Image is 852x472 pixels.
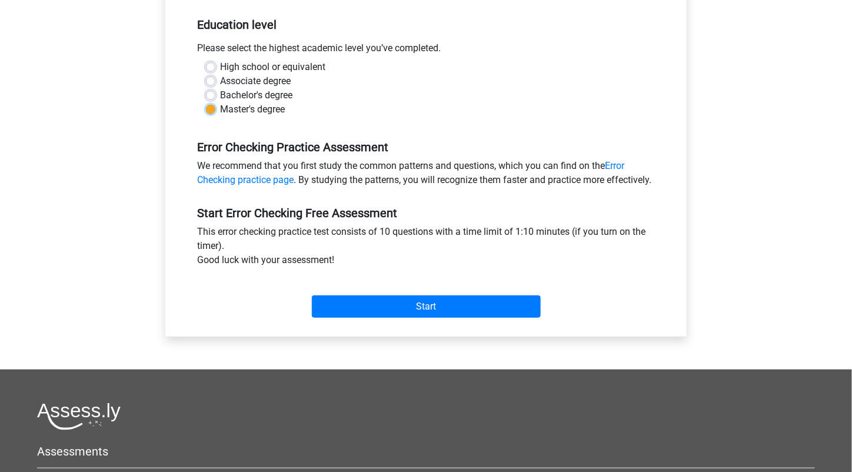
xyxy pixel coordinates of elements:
label: Associate degree [220,74,291,88]
label: High school or equivalent [220,60,325,74]
h5: Error Checking Practice Assessment [197,140,655,154]
h5: Assessments [37,444,815,458]
img: Assessly logo [37,403,121,430]
h5: Education level [197,13,655,36]
div: This error checking practice test consists of 10 questions with a time limit of 1:10 minutes (if ... [188,225,664,272]
label: Bachelor's degree [220,88,292,102]
input: Start [312,295,541,318]
h5: Start Error Checking Free Assessment [197,206,655,220]
div: Please select the highest academic level you’ve completed. [188,41,664,60]
label: Master's degree [220,102,285,117]
div: We recommend that you first study the common patterns and questions, which you can find on the . ... [188,159,664,192]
